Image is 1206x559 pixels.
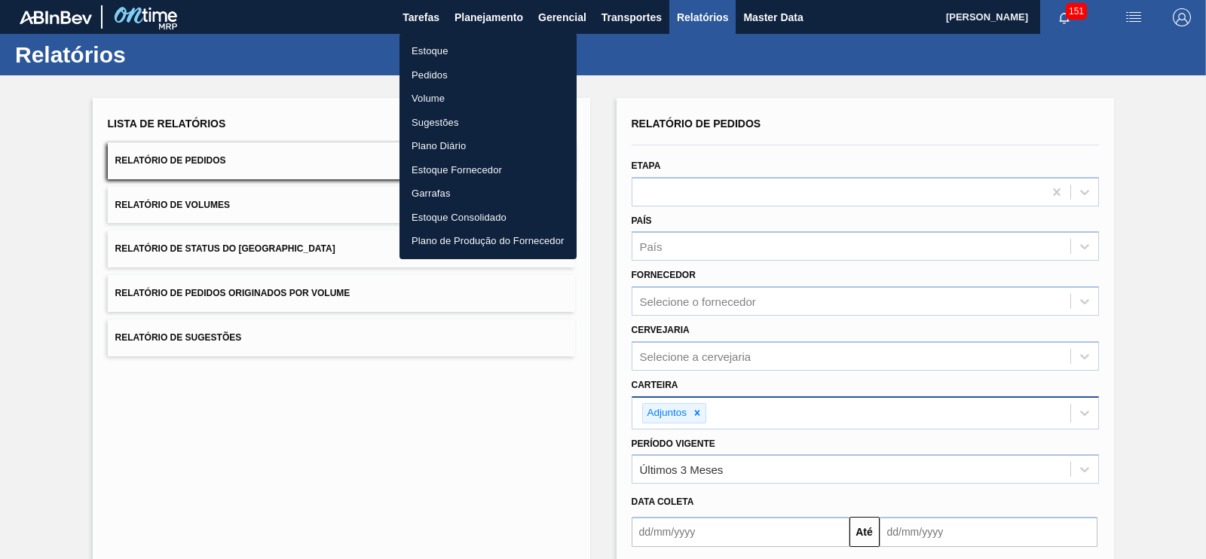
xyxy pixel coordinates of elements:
a: Estoque [399,39,577,63]
a: Pedidos [399,63,577,87]
a: Volume [399,87,577,111]
a: Sugestões [399,111,577,135]
a: Plano de Produção do Fornecedor [399,229,577,253]
a: Estoque Consolidado [399,206,577,230]
a: Plano Diário [399,134,577,158]
a: Estoque Fornecedor [399,158,577,182]
a: Garrafas [399,182,577,206]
